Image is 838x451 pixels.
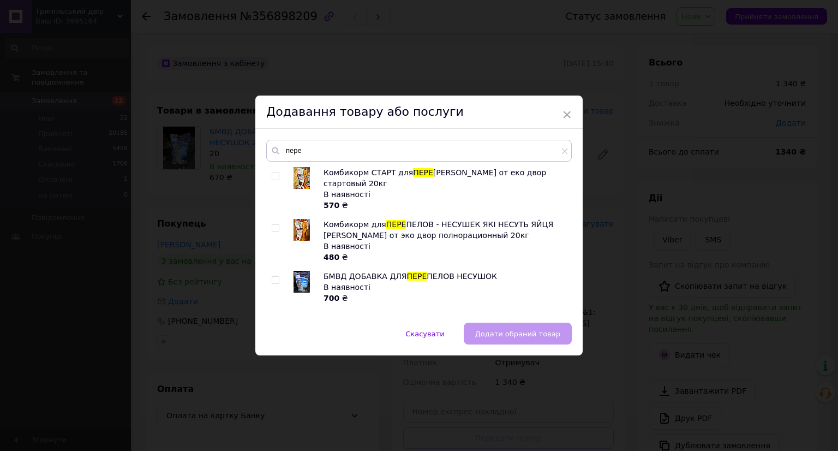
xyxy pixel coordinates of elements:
span: ПЕЛОВ - НЕСУШЕК ЯКІ НЕСУТЬ ЯЙЦЯ [PERSON_NAME] от эко двор полнорационный 20кг [324,220,553,240]
span: [PERSON_NAME] от еко двор стартовый 20кг [324,168,546,188]
img: Комбикорм для ПЕРЕПЕЛОВ - НЕСУШЕК ЯКІ НЕСУТЬ ЯЙЦЯ Козацький от эко двор полнорационный 20кг [294,219,310,241]
b: 700 [324,294,339,302]
div: ₴ [324,200,566,211]
span: БМВД ДОБАВКА ДЛЯ [324,272,407,281]
span: Комбикорм для [324,220,386,229]
span: ПЕРЕ [407,272,427,281]
div: ₴ [324,293,566,304]
button: Скасувати [394,323,456,345]
span: Комбикорм СТАРТ для [324,168,413,177]
div: ₴ [324,252,566,263]
img: Комбикорм СТАРТ для ПЕРЕПЕЛОВ Козацький от еко двор стартовый 20кг [294,167,310,189]
span: Скасувати [405,330,444,338]
input: Пошук за товарами та послугами [266,140,572,162]
b: 570 [324,201,339,210]
b: 480 [324,253,339,262]
div: В наявності [324,189,566,200]
div: Додавання товару або послуги [255,96,583,129]
div: В наявності [324,241,566,252]
div: В наявності [324,282,566,293]
span: ПЕРЕ [386,220,406,229]
span: ПЕРЕ [413,168,433,177]
span: ПЕЛОВ НЕСУШОК [427,272,497,281]
img: БМВД ДОБАВКА ДЛЯ ПЕРЕПЕЛОВ НЕСУШОК [294,271,310,293]
span: × [562,105,572,124]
